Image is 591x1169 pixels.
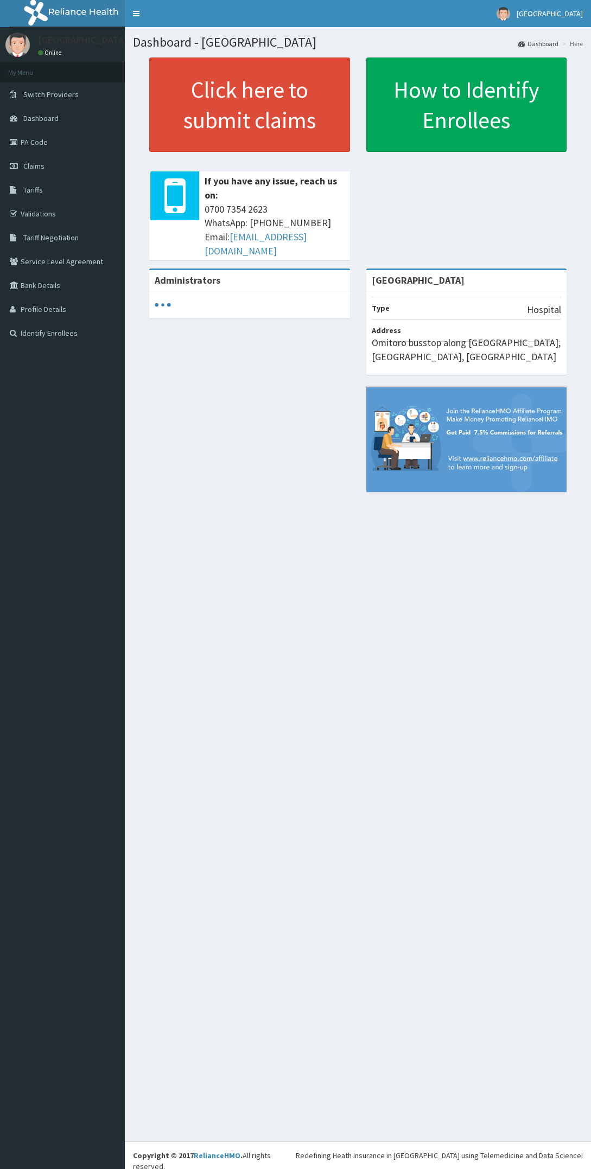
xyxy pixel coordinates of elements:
p: Omitoro busstop along [GEOGRAPHIC_DATA], [GEOGRAPHIC_DATA], [GEOGRAPHIC_DATA] [372,336,562,363]
b: Administrators [155,274,220,286]
span: Tariff Negotiation [23,233,79,242]
b: If you have any issue, reach us on: [205,175,337,201]
span: 0700 7354 2623 WhatsApp: [PHONE_NUMBER] Email: [205,202,345,258]
b: Type [372,303,390,313]
a: [EMAIL_ADDRESS][DOMAIN_NAME] [205,231,307,257]
p: [GEOGRAPHIC_DATA] [38,35,128,45]
svg: audio-loading [155,297,171,313]
span: [GEOGRAPHIC_DATA] [517,9,583,18]
strong: [GEOGRAPHIC_DATA] [372,274,465,286]
span: Claims [23,161,45,171]
span: Tariffs [23,185,43,195]
img: User Image [497,7,510,21]
li: Here [560,39,583,48]
span: Dashboard [23,113,59,123]
a: Dashboard [518,39,558,48]
strong: Copyright © 2017 . [133,1151,243,1160]
div: Redefining Heath Insurance in [GEOGRAPHIC_DATA] using Telemedicine and Data Science! [296,1150,583,1161]
p: Hospital [527,303,561,317]
a: How to Identify Enrollees [366,58,567,152]
img: provider-team-banner.png [366,387,567,492]
img: User Image [5,33,30,57]
span: Switch Providers [23,90,79,99]
a: Click here to submit claims [149,58,350,152]
a: Online [38,49,64,56]
h1: Dashboard - [GEOGRAPHIC_DATA] [133,35,583,49]
a: RelianceHMO [194,1151,240,1160]
b: Address [372,325,401,335]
